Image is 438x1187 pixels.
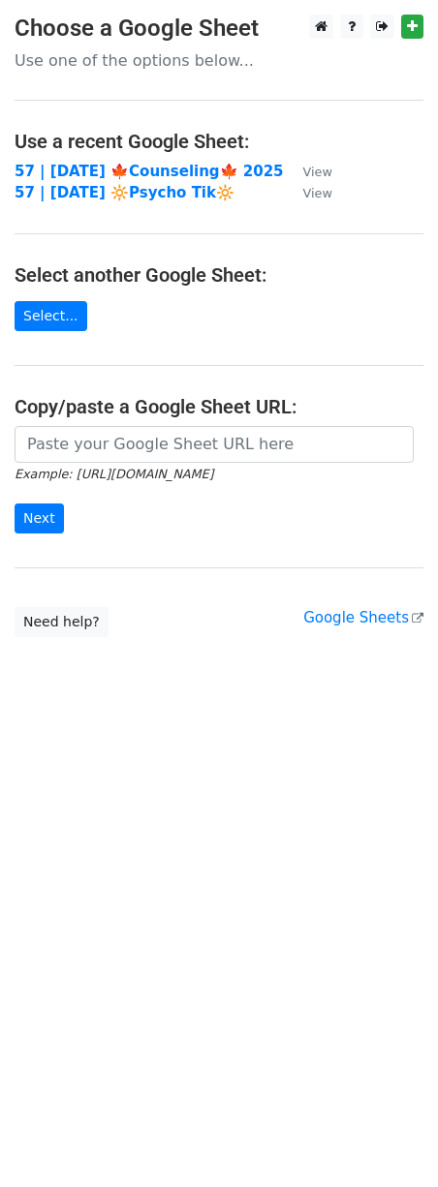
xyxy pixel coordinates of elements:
[15,50,423,71] p: Use one of the options below...
[15,426,414,463] input: Paste your Google Sheet URL here
[284,184,332,201] a: View
[15,467,213,481] small: Example: [URL][DOMAIN_NAME]
[15,301,87,331] a: Select...
[15,263,423,287] h4: Select another Google Sheet:
[284,163,332,180] a: View
[303,165,332,179] small: View
[15,503,64,533] input: Next
[15,395,423,418] h4: Copy/paste a Google Sheet URL:
[303,609,423,626] a: Google Sheets
[15,184,235,201] a: 57 | [DATE] 🔆Psycho Tik🔆
[15,607,109,637] a: Need help?
[303,186,332,200] small: View
[15,15,423,43] h3: Choose a Google Sheet
[15,130,423,153] h4: Use a recent Google Sheet:
[15,163,284,180] a: 57 | [DATE] 🍁Counseling🍁 2025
